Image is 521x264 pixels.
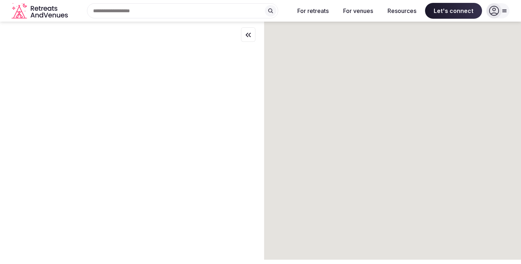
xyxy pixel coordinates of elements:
[12,3,69,19] svg: Retreats and Venues company logo
[425,3,482,19] span: Let's connect
[292,3,334,19] button: For retreats
[337,3,379,19] button: For venues
[382,3,422,19] button: Resources
[12,3,69,19] a: Visit the homepage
